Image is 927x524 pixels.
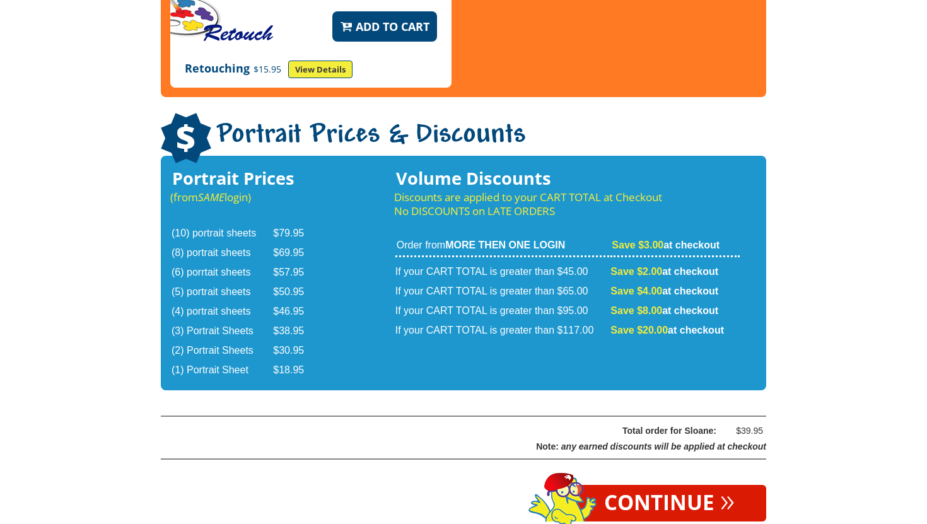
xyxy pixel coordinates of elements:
[273,322,320,341] td: $38.95
[445,240,565,250] strong: MORE THEN ONE LOGIN
[185,61,437,78] p: Retouching
[172,322,272,341] td: (3) Portrait Sheets
[561,441,766,451] span: any earned discounts will be applied at checkout
[273,224,320,243] td: $79.95
[395,302,610,320] td: If your CART TOTAL is greater than $95.00
[172,283,272,301] td: (5) portrait sheets
[172,244,272,262] td: (8) portrait sheets
[536,441,559,451] span: Note:
[198,190,224,204] em: SAME
[725,423,763,439] div: $39.95
[172,264,272,282] td: (6) porrtait sheets
[394,172,741,185] h3: Volume Discounts
[720,492,735,506] span: »
[610,286,718,296] strong: at checkout
[273,303,320,321] td: $46.95
[193,423,716,439] div: Total order for Sloane:
[610,305,718,316] strong: at checkout
[573,485,766,521] a: Continue»
[161,113,766,165] h1: Portrait Prices & Discounts
[172,342,272,360] td: (2) Portrait Sheets
[170,190,321,204] p: (from login)
[172,361,272,380] td: (1) Portrait Sheet
[610,266,718,277] strong: at checkout
[395,238,610,257] td: Order from
[610,305,662,316] span: Save $8.00
[273,361,320,380] td: $18.95
[610,266,662,277] span: Save $2.00
[394,190,741,218] p: Discounts are applied to your CART TOTAL at Checkout No DISCOUNTS on LATE ORDERS
[332,11,437,42] button: Add to Cart
[395,259,610,281] td: If your CART TOTAL is greater than $45.00
[288,61,353,78] a: View Details
[610,286,662,296] span: Save $4.00
[172,224,272,243] td: (10) portrait sheets
[273,244,320,262] td: $69.95
[395,282,610,301] td: If your CART TOTAL is greater than $65.00
[273,283,320,301] td: $50.95
[610,325,668,335] span: Save $20.00
[612,240,663,250] span: Save $3.00
[273,264,320,282] td: $57.95
[172,303,272,321] td: (4) portrait sheets
[612,240,720,250] strong: at checkout
[395,322,610,340] td: If your CART TOTAL is greater than $117.00
[273,342,320,360] td: $30.95
[250,63,285,75] span: $15.95
[610,325,724,335] strong: at checkout
[170,172,321,185] h3: Portrait Prices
